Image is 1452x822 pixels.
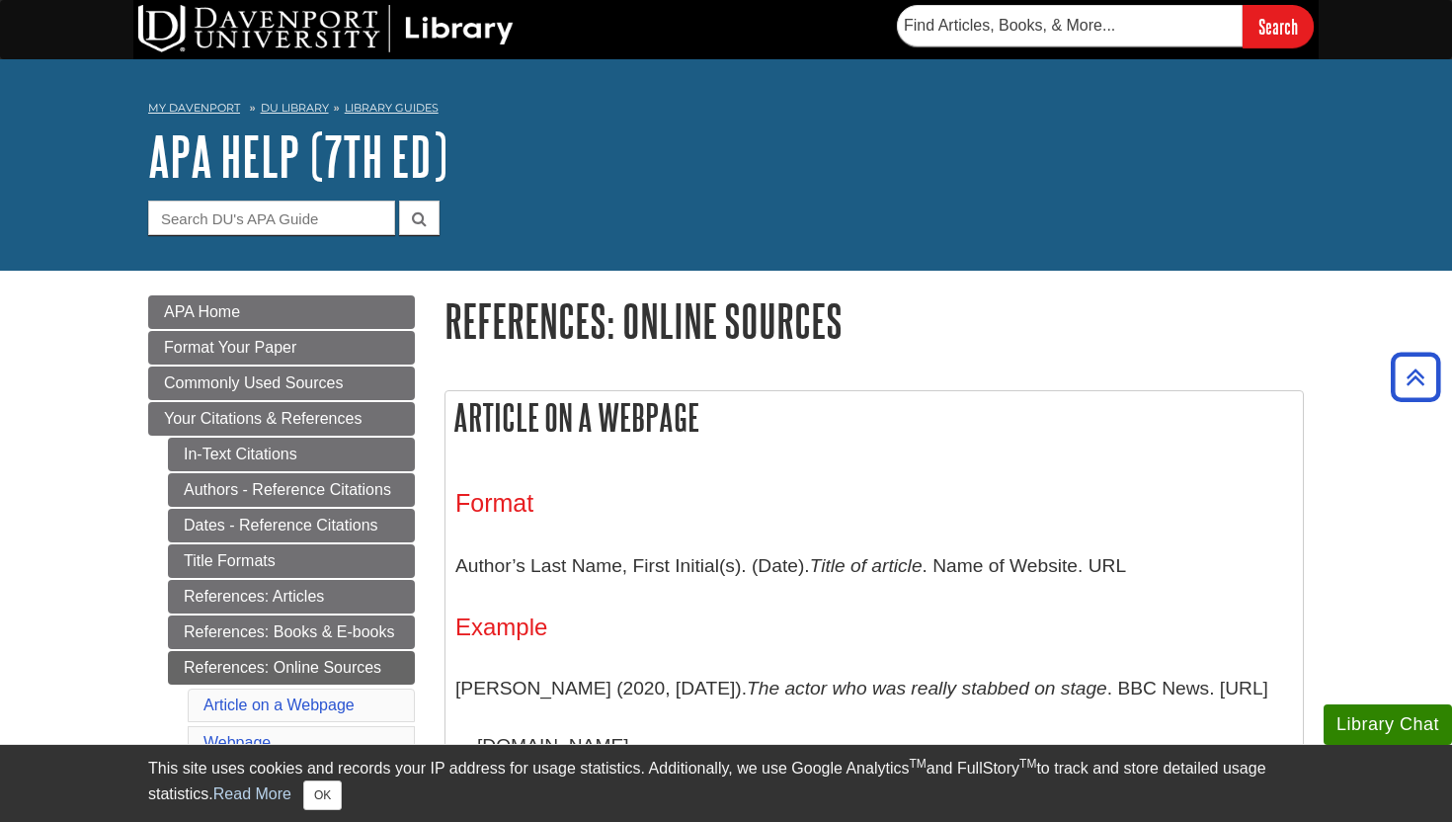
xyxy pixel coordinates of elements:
[168,616,415,649] a: References: Books & E-books
[444,295,1304,346] h1: References: Online Sources
[303,781,342,810] button: Close
[213,785,291,802] a: Read More
[203,697,355,713] a: Article on a Webpage
[897,5,1314,47] form: Searches DU Library's articles, books, and more
[261,101,329,115] a: DU Library
[168,544,415,578] a: Title Formats
[909,757,926,771] sup: TM
[164,303,240,320] span: APA Home
[1243,5,1314,47] input: Search
[747,678,1107,699] i: The actor who was really stabbed on stage
[1384,364,1447,390] a: Back to Top
[164,410,362,427] span: Your Citations & References
[455,660,1293,774] p: [PERSON_NAME] (2020, [DATE]). . BBC News. [URL][DOMAIN_NAME]
[455,615,1293,640] h4: Example
[148,331,415,365] a: Format Your Paper
[138,5,514,52] img: DU Library
[810,555,923,576] i: Title of article
[168,651,415,685] a: References: Online Sources
[345,101,439,115] a: Library Guides
[148,201,395,235] input: Search DU's APA Guide
[148,367,415,400] a: Commonly Used Sources
[168,509,415,542] a: Dates - Reference Citations
[148,295,415,329] a: APA Home
[164,339,296,356] span: Format Your Paper
[148,100,240,117] a: My Davenport
[168,438,415,471] a: In-Text Citations
[148,125,447,187] a: APA Help (7th Ed)
[1324,704,1452,745] button: Library Chat
[455,489,1293,518] h3: Format
[897,5,1243,46] input: Find Articles, Books, & More...
[148,95,1304,126] nav: breadcrumb
[168,473,415,507] a: Authors - Reference Citations
[1019,757,1036,771] sup: TM
[148,402,415,436] a: Your Citations & References
[203,734,271,751] a: Webpage
[455,537,1293,595] p: Author’s Last Name, First Initial(s). (Date). . Name of Website. URL
[164,374,343,391] span: Commonly Used Sources
[445,391,1303,444] h2: Article on a Webpage
[148,757,1304,810] div: This site uses cookies and records your IP address for usage statistics. Additionally, we use Goo...
[168,580,415,614] a: References: Articles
